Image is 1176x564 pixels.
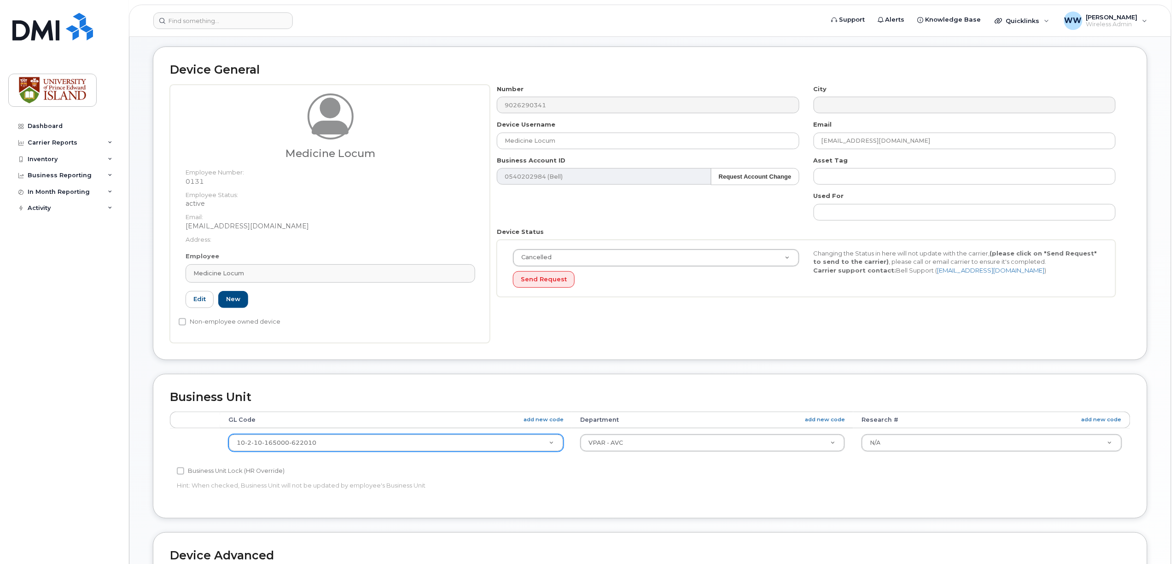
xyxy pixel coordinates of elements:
label: Business Unit Lock (HR Override) [177,465,285,477]
a: add new code [524,416,564,424]
label: Device Status [497,227,544,236]
label: Email [814,120,832,129]
div: Wendy Weeks [1058,12,1154,30]
th: Department [572,412,853,428]
span: Alerts [885,15,905,24]
a: Medicine Locum [186,264,475,283]
span: N/A [870,439,880,446]
th: Research # [853,412,1130,428]
label: City [814,85,827,93]
label: Used For [814,192,844,200]
a: Knowledge Base [911,11,988,29]
span: Support [839,15,865,24]
label: Asset Tag [814,156,848,165]
h2: Business Unit [170,391,1130,404]
a: Alerts [871,11,911,29]
a: Cancelled [513,250,799,266]
span: 10-2-10-165000-622010 [237,439,316,446]
strong: Request Account Change [719,173,792,180]
span: VPAR - AVC [588,439,623,446]
button: Send Request [513,271,575,288]
dt: Employee Number: [186,163,475,177]
input: Non-employee owned device [179,318,186,326]
input: Find something... [153,12,293,29]
label: Business Account ID [497,156,565,165]
a: add new code [1082,416,1122,424]
label: Number [497,85,524,93]
span: Wireless Admin [1086,21,1138,28]
span: Knowledge Base [926,15,981,24]
p: Hint: When checked, Business Unit will not be updated by employee's Business Unit [177,481,803,490]
dt: Address: [186,231,475,244]
div: Quicklinks [989,12,1056,30]
input: Business Unit Lock (HR Override) [177,467,184,475]
label: Employee [186,252,219,261]
a: VPAR - AVC [581,435,844,451]
span: Quicklinks [1006,17,1040,24]
dt: Email: [186,208,475,221]
a: N/A [862,435,1122,451]
a: New [218,291,248,308]
a: Edit [186,291,214,308]
span: WW [1065,15,1082,26]
label: Device Username [497,120,555,129]
span: [PERSON_NAME] [1086,13,1138,21]
a: 10-2-10-165000-622010 [229,435,563,451]
label: Non-employee owned device [179,316,280,327]
button: Request Account Change [711,168,799,185]
dd: [EMAIL_ADDRESS][DOMAIN_NAME] [186,221,475,231]
h2: Device Advanced [170,549,1130,562]
a: Support [825,11,871,29]
dd: 0131 [186,177,475,186]
a: [EMAIL_ADDRESS][DOMAIN_NAME] [937,267,1044,274]
strong: Carrier support contact: [813,267,896,274]
h3: Medicine Locum [186,148,475,159]
span: Medicine Locum [193,269,244,278]
dd: active [186,199,475,208]
h2: Device General [170,64,1130,76]
dt: Employee Status: [186,186,475,199]
div: Changing the Status in here will not update with the carrier, , please call or email carrier to e... [806,249,1106,275]
th: GL Code [220,412,572,428]
a: add new code [805,416,845,424]
span: Cancelled [516,253,552,262]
